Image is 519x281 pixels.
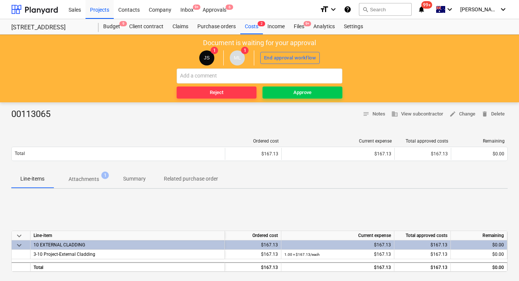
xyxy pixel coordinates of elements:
a: Claims [168,19,193,34]
a: Client contract [125,19,168,34]
div: $167.13 [228,151,278,156]
p: Line-items [20,175,44,183]
div: Matt Lebon [230,50,245,65]
div: $167.13 [228,250,278,259]
div: Costs [240,19,263,34]
span: 6 [226,5,233,10]
span: keyboard_arrow_down [15,231,24,240]
button: End approval workflow [260,52,320,64]
div: $0.00 [454,250,504,259]
span: 9+ [304,21,311,26]
a: Costs2 [240,19,263,34]
span: 99+ [421,1,432,9]
button: Search [359,3,412,16]
div: [STREET_ADDRESS] [11,24,90,32]
div: Current expense [285,138,392,144]
span: 2 [258,21,265,26]
div: 10 EXTERNAL CLADDING [34,240,221,249]
div: $167.13 [284,263,391,272]
span: 9+ [193,5,200,10]
span: Notes [363,110,385,118]
div: $0.00 [454,263,504,272]
i: keyboard_arrow_down [329,5,338,14]
span: search [362,6,368,12]
p: Document is waiting for your approval [203,38,316,47]
div: $167.13 [284,250,391,259]
a: Purchase orders [193,19,240,34]
span: delete [481,111,488,117]
button: View subcontractor [388,108,446,120]
span: View subcontractor [391,110,443,118]
span: Change [449,110,475,118]
i: keyboard_arrow_down [445,5,454,14]
div: $167.13 [284,240,391,250]
input: Add a comment [177,68,342,84]
div: $167.13 [397,263,447,272]
a: Income [263,19,289,34]
div: Total [31,262,225,272]
span: 3-10 Project-External Cladding [34,252,95,257]
button: Delete [478,108,508,120]
div: $167.13 [228,263,278,272]
span: notes [363,111,369,117]
span: 1 [211,47,218,54]
button: Approve [263,87,342,99]
p: Summary [123,175,146,183]
div: Current expense [281,231,394,240]
iframe: Chat Widget [481,245,519,281]
span: 9 [119,21,127,26]
div: Jacob Salta [199,50,214,65]
i: notifications [418,5,425,14]
div: $167.13 [397,250,447,259]
span: 1 [241,47,249,54]
span: Delete [481,110,505,118]
a: Budget9 [99,19,125,34]
span: [PERSON_NAME] [460,6,498,12]
div: $167.13 [398,151,448,156]
span: JS [204,55,210,61]
p: Attachments [69,175,99,183]
div: 00113065 [11,108,56,120]
a: Analytics [309,19,339,34]
a: Settings [339,19,368,34]
div: $0.00 [454,240,504,250]
div: $167.13 [397,240,447,250]
div: Budget [99,19,125,34]
div: Approve [293,88,311,97]
div: Reject [210,88,223,97]
p: Total [15,150,25,157]
div: $167.13 [285,151,391,156]
i: keyboard_arrow_down [499,5,508,14]
button: Reject [177,87,256,99]
span: business [391,111,398,117]
button: Notes [360,108,388,120]
div: Remaining [451,231,507,240]
span: edit [449,111,456,117]
div: End approval workflow [264,54,316,62]
div: Total approved costs [398,138,448,144]
span: keyboard_arrow_down [15,241,24,250]
a: Files9+ [289,19,309,34]
div: Total approved costs [394,231,451,240]
span: 1 [101,172,109,179]
div: $167.13 [228,240,278,250]
i: format_size [320,5,329,14]
button: Change [446,108,478,120]
div: Files [289,19,309,34]
span: ML [234,55,241,61]
div: Ordered cost [228,138,279,144]
div: Remaining [454,138,505,144]
div: Line-item [31,231,225,240]
small: 1.00 × $167.13 / each [284,252,320,257]
p: Related purchase order [164,175,218,183]
div: $0.00 [454,151,504,156]
i: Knowledge base [344,5,351,14]
div: Ordered cost [225,231,281,240]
